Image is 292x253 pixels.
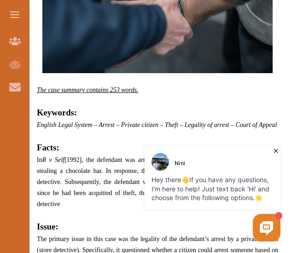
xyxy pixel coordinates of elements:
[37,121,277,128] em: English Legal System – Arrest – Private citizen – Theft – Legality of arrest – Court of Appeal
[37,222,58,231] strong: Issue:
[37,143,59,152] strong: Facts:
[37,156,278,207] span: In [1992], the defendant was arrested by a store detective who suspected him of stealing a chocol...
[37,86,138,93] em: The case summary contains 253 words.
[71,144,283,244] iframe: HelpCrunch
[37,108,77,117] strong: Keywords:
[42,156,64,163] em: R v Self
